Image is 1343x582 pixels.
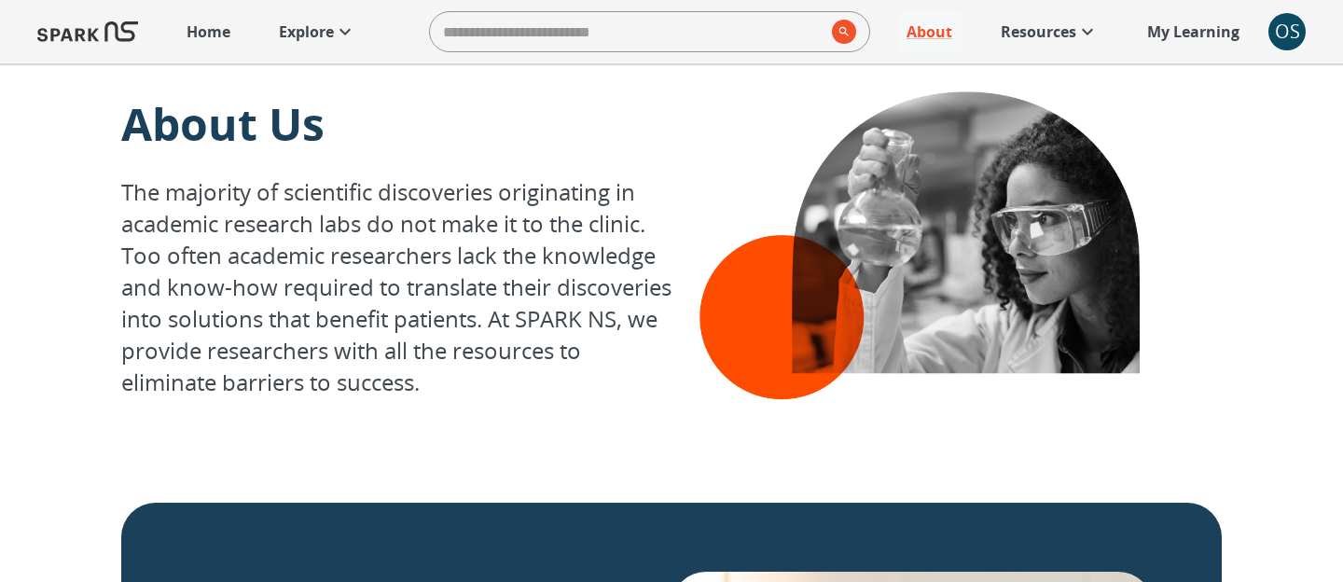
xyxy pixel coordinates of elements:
a: Home [177,11,240,52]
button: account of current user [1268,13,1306,50]
p: About [907,21,952,43]
a: About [897,11,962,52]
p: Explore [279,21,334,43]
a: Explore [270,11,366,52]
div: OS [1268,13,1306,50]
p: Home [187,21,230,43]
a: My Learning [1138,11,1250,52]
img: Logo of SPARK at Stanford [37,9,138,54]
a: Resources [991,11,1108,52]
p: Resources [1001,21,1076,43]
p: My Learning [1147,21,1239,43]
p: The majority of scientific discoveries originating in academic research labs do not make it to th... [121,176,671,398]
p: About Us [121,93,671,154]
button: search [824,12,856,51]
